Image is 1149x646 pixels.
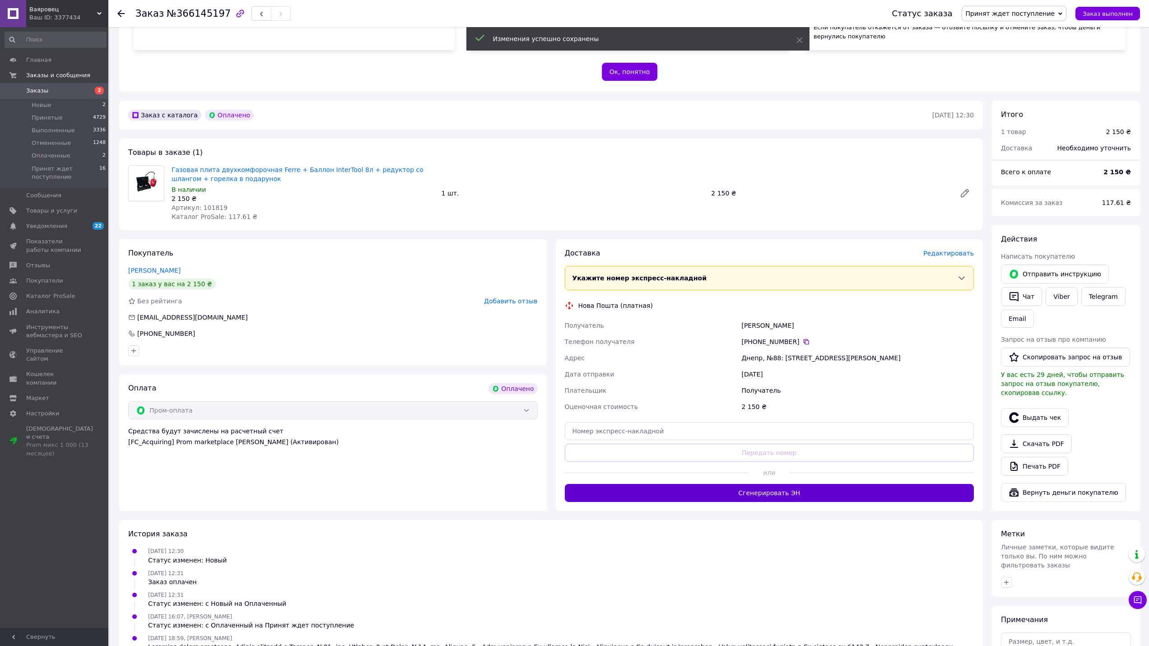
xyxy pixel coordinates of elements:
[1081,287,1126,306] a: Telegram
[493,34,774,43] div: Изменения успешно сохранены
[438,187,708,200] div: 1 шт.
[26,237,84,254] span: Показатели работы компании
[565,354,585,362] span: Адрес
[29,5,97,14] span: Ваяровец
[32,114,63,122] span: Принятые
[1001,144,1032,152] span: Доставка
[923,250,974,257] span: Редактировать
[137,297,182,305] span: Без рейтинга
[26,56,51,64] span: Главная
[1129,591,1147,609] button: Чат с покупателем
[1001,434,1072,453] a: Скачать PDF
[32,126,75,135] span: Выполненные
[26,277,63,285] span: Покупатели
[128,427,538,446] div: Средства будут зачислены на расчетный счет
[172,186,206,193] span: В наличии
[576,301,655,310] div: Нова Пошта (платная)
[26,87,48,95] span: Заказы
[1001,408,1069,427] button: Выдать чек
[26,222,67,230] span: Уведомления
[932,112,974,119] time: [DATE] 12:30
[1001,235,1037,243] span: Действия
[99,165,106,181] span: 16
[966,10,1055,17] span: Принят ждет поступление
[148,599,286,608] div: Статус изменен: с Новый на Оплаченный
[128,530,187,538] span: История заказа
[26,347,84,363] span: Управление сайтом
[565,403,638,410] span: Оценочная стоимость
[32,152,70,160] span: Оплаченные
[135,8,164,19] span: Заказ
[26,261,50,270] span: Отзывы
[572,274,707,282] span: Укажите номер экспресс-накладной
[128,279,216,289] div: 1 заказ у вас на 2 150 ₴
[892,9,953,18] div: Статус заказа
[93,126,106,135] span: 3336
[1001,265,1109,283] button: Отправить инструкцию
[1001,287,1042,306] button: Чат
[148,570,184,576] span: [DATE] 12:31
[740,399,976,415] div: 2 150 ₴
[1083,10,1133,17] span: Заказ выполнен
[128,437,538,446] div: [FC_Acquiring] Prom marketplace [PERSON_NAME] (Активирован)
[148,613,232,620] span: [DATE] 16:07, [PERSON_NAME]
[128,249,173,257] span: Покупатель
[26,307,60,316] span: Аналитика
[128,384,156,392] span: Оплата
[565,422,974,440] input: Номер экспресс-накладной
[565,249,600,257] span: Доставка
[136,329,196,338] div: [PHONE_NUMBER]
[129,170,164,196] img: Газовая плита двухкомфорочная Ferre + Баллон InterTool 8л + редуктор со шлангом + горелка в подар...
[1001,530,1025,538] span: Метки
[93,139,106,147] span: 1248
[137,314,248,321] span: [EMAIL_ADDRESS][DOMAIN_NAME]
[148,635,232,641] span: [DATE] 18:59, [PERSON_NAME]
[484,297,537,305] span: Добавить отзыв
[814,23,1116,41] div: Если покупатель откажется от заказа — отозвите посылку и отмените заказ, чтобы деньги вернулись п...
[1103,168,1131,176] b: 2 150 ₴
[32,101,51,109] span: Новые
[1102,199,1131,206] span: 117.61 ₴
[565,338,635,345] span: Телефон получателя
[1001,168,1051,176] span: Всего к оплате
[1001,336,1106,343] span: Запрос на отзыв про компанию
[172,204,228,211] span: Артикул: 101819
[93,222,104,230] span: 22
[740,350,976,366] div: Днепр, №88: [STREET_ADDRESS][PERSON_NAME]
[148,592,184,598] span: [DATE] 12:31
[148,621,354,630] div: Статус изменен: с Оплаченный на Принят ждет поступление
[102,101,106,109] span: 2
[1052,138,1136,158] div: Необходимо уточнить
[117,9,125,18] div: Вернуться назад
[148,577,197,586] div: Заказ оплачен
[1001,310,1034,328] button: Email
[26,409,59,418] span: Настройки
[565,322,604,329] span: Получатель
[172,213,257,220] span: Каталог ProSale: 117.61 ₴
[26,191,61,200] span: Сообщения
[1001,199,1063,206] span: Комиссия за заказ
[602,63,658,81] button: Ок, понятно
[167,8,231,19] span: №366145197
[1001,253,1075,260] span: Написать покупателю
[102,152,106,160] span: 2
[1046,287,1077,306] a: Viber
[172,194,434,203] div: 2 150 ₴
[1001,457,1068,476] a: Печать PDF
[128,110,201,121] div: Заказ с каталога
[172,166,423,182] a: Газовая плита двухкомфорочная Ferre + Баллон InterTool 8л + редуктор со шлангом + горелка в подар...
[956,184,974,202] a: Редактировать
[26,394,49,402] span: Маркет
[1075,7,1140,20] button: Заказ выполнен
[205,110,254,121] div: Оплачено
[1001,544,1114,569] span: Личные заметки, которые видите только вы. По ним можно фильтровать заказы
[740,366,976,382] div: [DATE]
[29,14,108,22] div: Ваш ID: 3377434
[5,32,107,48] input: Поиск
[148,548,184,554] span: [DATE] 12:30
[1001,371,1124,396] span: У вас есть 29 дней, чтобы отправить запрос на отзыв покупателю, скопировав ссылку.
[26,323,84,339] span: Инструменты вебмастера и SEO
[128,267,181,274] a: [PERSON_NAME]
[741,337,974,346] div: [PHONE_NUMBER]
[1001,128,1026,135] span: 1 товар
